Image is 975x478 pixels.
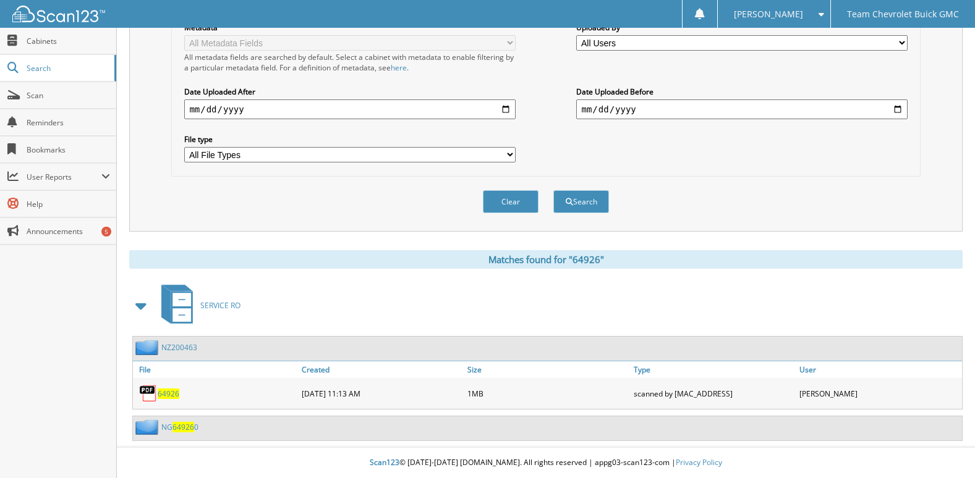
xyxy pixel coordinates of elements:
div: [PERSON_NAME] [796,381,962,406]
a: here [391,62,407,73]
span: Bookmarks [27,145,110,155]
input: start [184,99,515,119]
div: 5 [101,227,111,237]
span: 64926 [172,422,194,432]
a: Created [299,361,464,378]
label: Date Uploaded After [184,86,515,97]
a: Privacy Policy [676,457,722,468]
span: Search [27,63,108,73]
div: © [DATE]-[DATE] [DOMAIN_NAME]. All rights reserved | appg03-scan123-com | [117,448,975,478]
span: Scan [27,90,110,101]
input: end [576,99,907,119]
img: PDF.png [139,384,158,403]
button: Clear [483,190,539,213]
img: folder2.png [135,419,161,435]
span: [PERSON_NAME] [734,10,803,18]
div: 1MB [464,381,630,406]
span: Team Chevrolet Buick GMC [847,10,959,18]
a: User [796,361,962,378]
a: Size [464,361,630,378]
img: folder2.png [135,340,161,355]
label: File type [184,134,515,145]
span: SERVICE RO [200,300,241,311]
span: User Reports [27,172,101,182]
div: scanned by [MAC_ADDRESS] [631,381,796,406]
a: NG649260 [161,422,198,432]
span: Cabinets [27,36,110,46]
a: File [133,361,299,378]
a: SERVICE RO [154,281,241,330]
div: [DATE] 11:13 AM [299,381,464,406]
span: Scan123 [370,457,399,468]
a: Type [631,361,796,378]
span: Announcements [27,226,110,237]
a: NZ200463 [161,342,197,353]
button: Search [553,190,609,213]
label: Date Uploaded Before [576,86,907,97]
div: Matches found for "64926" [129,250,963,269]
div: All metadata fields are searched by default. Select a cabinet with metadata to enable filtering b... [184,52,515,73]
a: 64926 [158,388,179,399]
iframe: Chat Widget [913,419,975,478]
span: Help [27,199,110,209]
img: scan123-logo-white.svg [12,6,105,22]
span: Reminders [27,117,110,128]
